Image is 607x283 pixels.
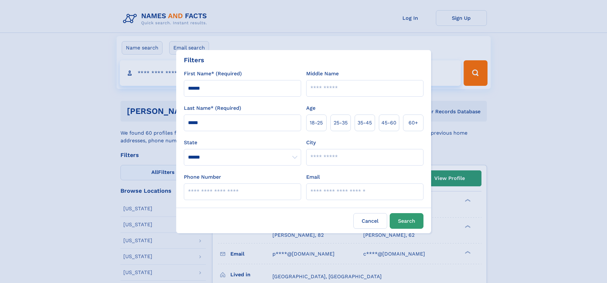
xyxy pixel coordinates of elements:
[306,139,316,146] label: City
[306,173,320,181] label: Email
[408,119,418,127] span: 60+
[358,119,372,127] span: 35‑45
[184,139,301,146] label: State
[306,70,339,78] label: Middle Name
[353,213,387,229] label: Cancel
[381,119,396,127] span: 45‑60
[184,55,204,65] div: Filters
[184,173,221,181] label: Phone Number
[184,104,241,112] label: Last Name* (Required)
[390,213,423,229] button: Search
[306,104,315,112] label: Age
[334,119,348,127] span: 25‑35
[310,119,323,127] span: 18‑25
[184,70,242,78] label: First Name* (Required)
